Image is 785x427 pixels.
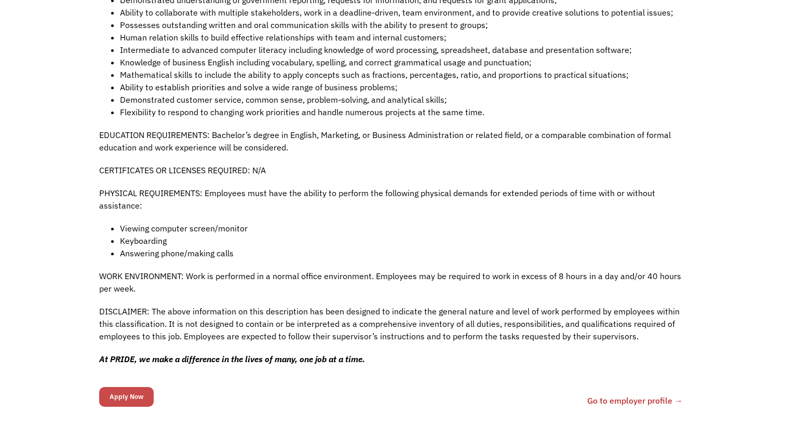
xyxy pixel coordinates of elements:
[120,93,686,106] li: Demonstrated customer service, common sense, problem-solving, and analytical skills;
[120,106,686,118] li: Flexibility to respond to changing work priorities and handle numerous projects at the same time.
[587,394,683,407] a: Go to employer profile →
[120,31,686,44] li: Human relation skills to build effective relationships with team and internal customers;
[120,247,686,259] li: Answering phone/making calls
[120,6,686,19] li: Ability to collaborate with multiple stakeholders, work in a deadline-driven, team environment, a...
[99,305,686,342] p: DISCLAIMER: The above information on this description has been designed to indicate the general n...
[120,56,686,68] li: Knowledge of business English including vocabulary, spelling, and correct grammatical usage and p...
[99,270,686,295] p: WORK ENVIRONMENT: Work is performed in a normal office environment. Employees may be required to ...
[120,222,686,235] li: Viewing computer screen/monitor
[99,354,365,364] strong: At PRIDE, we make a difference in the lives of many, one job at a time.
[99,384,154,409] form: Email Form
[120,235,686,247] li: Keyboarding
[99,387,154,407] input: Apply Now
[120,44,686,56] li: Intermediate to advanced computer literacy including knowledge of word processing, spreadsheet, d...
[99,164,686,176] p: CERTIFICATES OR LICENSES REQUIRED: N/A
[99,187,686,212] p: PHYSICAL REQUIREMENTS: Employees must have the ability to perform the following physical demands ...
[99,129,686,154] p: EDUCATION REQUIREMENTS: Bachelor’s degree in English, Marketing, or Business Administration or re...
[120,19,686,31] li: Possesses outstanding written and oral communication skills with the ability to present to groups;
[120,81,686,93] li: Ability to establish priorities and solve a wide range of business problems;
[120,68,686,81] li: Mathematical skills to include the ability to apply concepts such as fractions, percentages, rati...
